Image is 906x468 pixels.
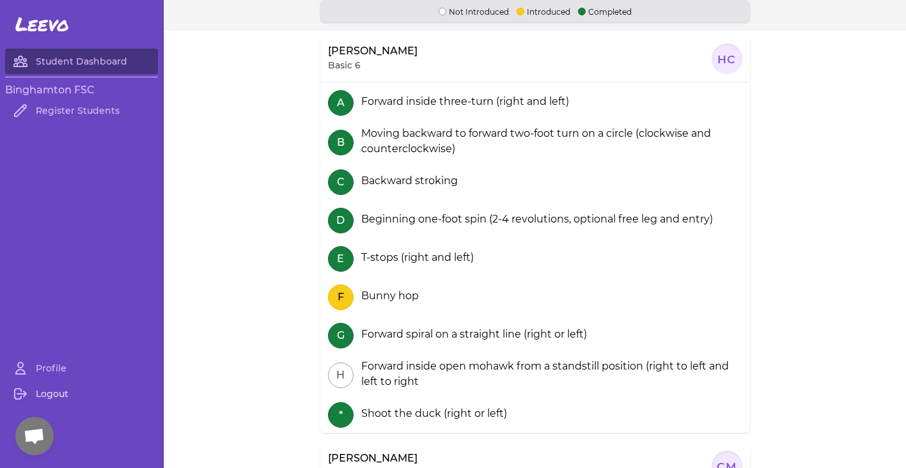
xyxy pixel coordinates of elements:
[328,208,354,233] button: D
[5,355,158,381] a: Profile
[439,5,509,17] p: Not Introduced
[328,451,418,466] p: [PERSON_NAME]
[328,363,354,388] button: H
[356,327,587,342] div: Forward spiral on a straight line (right or left)
[356,359,742,389] div: Forward inside open mohawk from a standstill position (right to left and left to right
[356,94,569,109] div: Forward inside three-turn (right and left)
[328,130,354,155] button: B
[356,212,713,227] div: Beginning one-foot spin (2-4 revolutions, optional free leg and entry)
[328,90,354,116] button: A
[356,250,474,265] div: T-stops (right and left)
[356,288,419,304] div: Bunny hop
[356,406,507,421] div: Shoot the duck (right or left)
[5,82,158,98] h3: Binghamton FSC
[328,43,418,59] p: [PERSON_NAME]
[328,246,354,272] button: E
[5,98,158,123] a: Register Students
[578,5,632,17] p: Completed
[5,381,158,407] a: Logout
[328,323,354,348] button: G
[356,126,742,157] div: Moving backward to forward two-foot turn on a circle (clockwise and counterclockwise)
[15,13,69,36] span: Leevo
[328,169,354,195] button: C
[15,417,54,455] div: Open chat
[517,5,570,17] p: Introduced
[5,49,158,74] a: Student Dashboard
[356,173,458,189] div: Backward stroking
[328,59,361,72] p: Basic 6
[328,285,354,310] button: F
